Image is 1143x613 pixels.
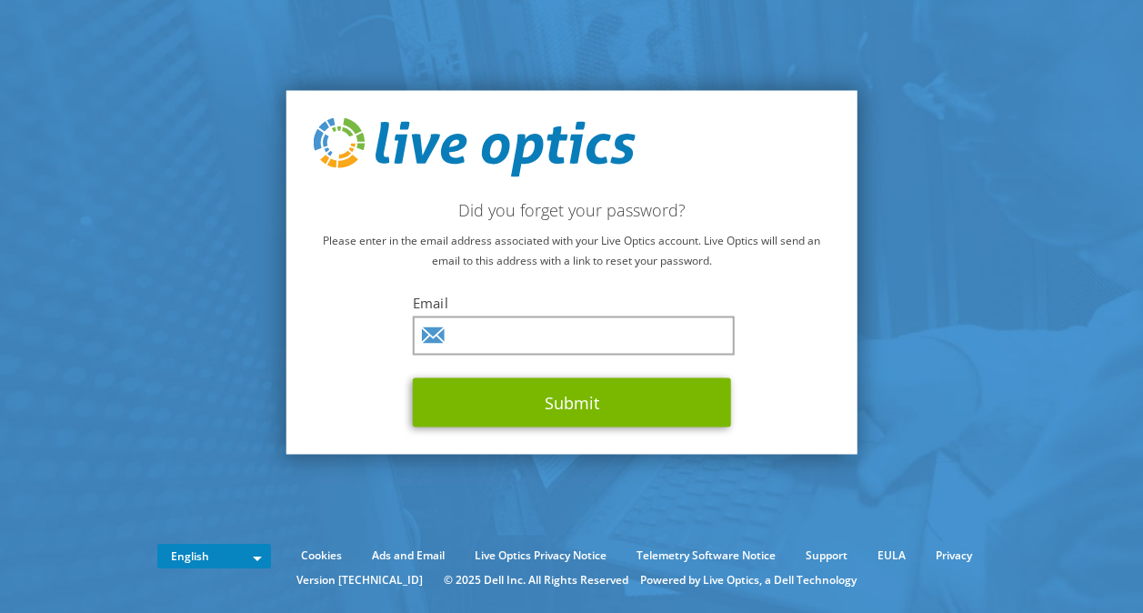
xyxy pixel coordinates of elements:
[287,546,356,566] a: Cookies
[313,200,830,220] h2: Did you forget your password?
[413,294,731,312] label: Email
[461,546,620,566] a: Live Optics Privacy Notice
[922,546,986,566] a: Privacy
[640,570,857,590] li: Powered by Live Optics, a Dell Technology
[358,546,458,566] a: Ads and Email
[287,570,432,590] li: Version [TECHNICAL_ID]
[413,378,731,427] button: Submit
[435,570,637,590] li: © 2025 Dell Inc. All Rights Reserved
[864,546,919,566] a: EULA
[313,231,830,271] p: Please enter in the email address associated with your Live Optics account. Live Optics will send...
[313,117,635,177] img: live_optics_svg.svg
[792,546,861,566] a: Support
[623,546,789,566] a: Telemetry Software Notice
